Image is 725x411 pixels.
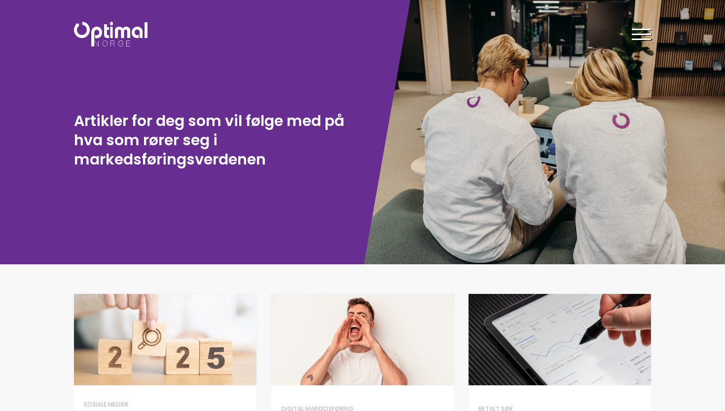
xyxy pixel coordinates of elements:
li: Sosiale medier [84,400,247,409]
img: trender sosiale medier 2025 [74,294,256,385]
img: Tone of voice markedsføring [271,294,454,385]
img: Budsjett Google Ads [469,294,651,385]
h1: Artikler for deg som vil følge med på hva som rører seg i markedsføringsverdenen [74,111,358,169]
img: Optimal Norge [74,22,147,46]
